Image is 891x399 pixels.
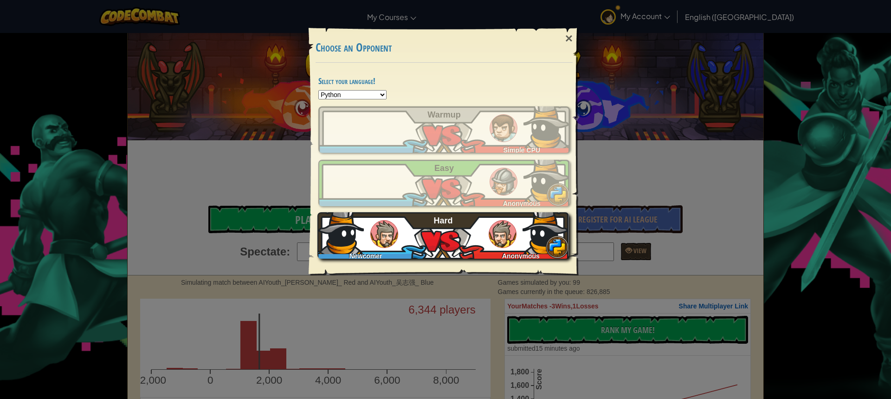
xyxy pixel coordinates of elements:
img: BWyYAAAABklEQVQDALcw5VfEqjsjAAAAAElFTkSuQmCC [523,208,569,254]
span: Newcomer [349,252,382,260]
a: NewcomerAnonymous [318,212,570,259]
img: BWyYAAAABklEQVQDALcw5VfEqjsjAAAAAElFTkSuQmCC [523,155,570,202]
img: humans_ladder_hard.png [489,220,517,248]
a: Simple CPU [318,106,570,153]
img: BWyYAAAABklEQVQDALcw5VfEqjsjAAAAAElFTkSuQmCC [317,208,364,254]
h3: Choose an Opponent [316,41,573,54]
span: Easy [434,164,454,173]
span: Anonymous [502,252,540,260]
h4: Select your language! [318,77,570,85]
a: Anonymous [318,160,570,206]
img: humans_ladder_tutorial.png [490,114,517,142]
img: humans_ladder_hard.png [370,220,398,248]
span: Anonymous [503,200,541,207]
span: Warmup [427,110,460,119]
span: Hard [434,216,453,225]
span: Simple CPU [504,146,540,154]
img: humans_ladder_easy.png [490,168,517,196]
img: BWyYAAAABklEQVQDALcw5VfEqjsjAAAAAElFTkSuQmCC [523,102,570,148]
div: × [558,25,580,52]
